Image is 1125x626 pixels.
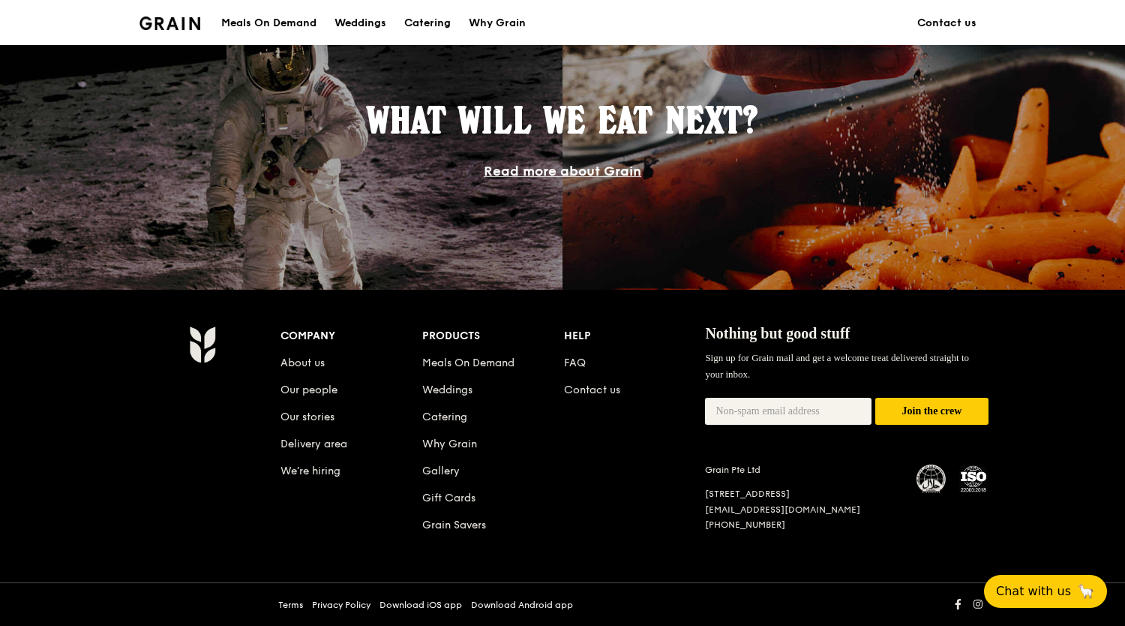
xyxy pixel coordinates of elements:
[705,464,898,476] div: Grain Pte Ltd
[280,384,337,396] a: Our people
[280,357,325,369] a: About us
[705,352,969,380] span: Sign up for Grain mail and get a welcome treat delivered straight to your inbox.
[422,411,467,423] a: Catering
[422,357,514,369] a: Meals On Demand
[484,163,641,179] a: Read more about Grain
[312,599,370,611] a: Privacy Policy
[705,519,785,530] a: [PHONE_NUMBER]
[422,326,564,347] div: Products
[280,411,334,423] a: Our stories
[139,17,200,30] img: Grain
[908,1,985,46] a: Contact us
[1077,582,1095,600] span: 🦙
[325,1,395,46] a: Weddings
[422,492,475,504] a: Gift Cards
[278,599,303,611] a: Terms
[404,1,451,46] div: Catering
[958,464,988,494] img: ISO Certified
[221,1,316,46] div: Meals On Demand
[564,326,706,347] div: Help
[280,326,422,347] div: Company
[280,438,347,450] a: Delivery area
[334,1,386,46] div: Weddings
[705,488,898,501] div: [STREET_ADDRESS]
[564,357,586,369] a: FAQ
[916,465,946,495] img: MUIS Halal Certified
[422,519,486,531] a: Grain Savers
[422,384,472,396] a: Weddings
[471,599,573,611] a: Download Android app
[367,98,758,142] span: What will we eat next?
[996,582,1071,600] span: Chat with us
[875,398,988,426] button: Join the crew
[564,384,620,396] a: Contact us
[379,599,462,611] a: Download iOS app
[469,1,526,46] div: Why Grain
[705,325,850,342] span: Nothing but good stuff
[984,575,1107,608] button: Chat with us🦙
[189,326,215,363] img: Grain
[395,1,460,46] a: Catering
[705,504,860,515] a: [EMAIL_ADDRESS][DOMAIN_NAME]
[705,398,871,425] input: Non-spam email address
[422,465,460,477] a: Gallery
[422,438,477,450] a: Why Grain
[460,1,535,46] a: Why Grain
[280,465,340,477] a: We’re hiring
